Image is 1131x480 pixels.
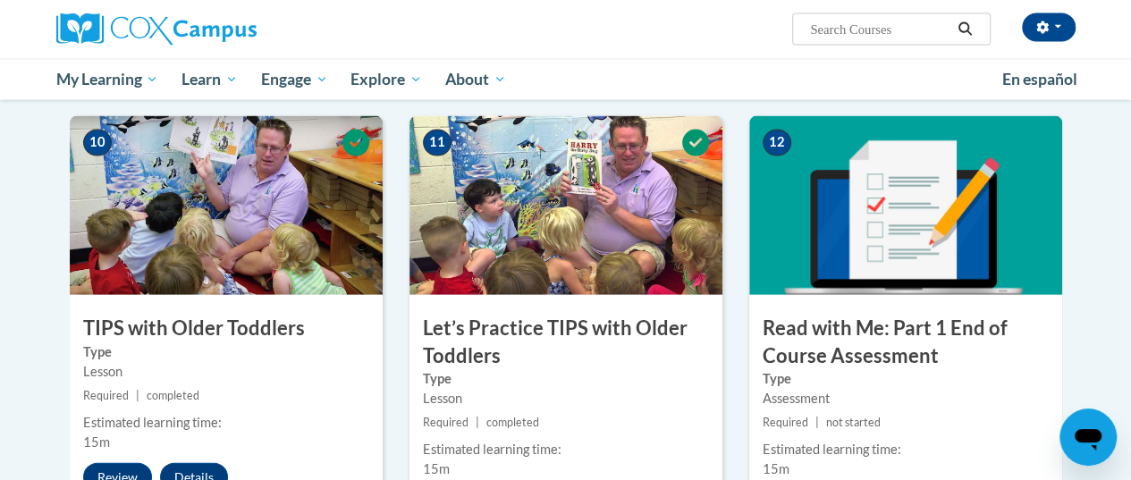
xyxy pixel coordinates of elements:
h3: TIPS with Older Toddlers [70,315,383,342]
div: Lesson [83,362,369,382]
span: My Learning [55,69,158,90]
span: Explore [350,69,422,90]
span: | [815,416,819,429]
h3: Read with Me: Part 1 End of Course Assessment [749,315,1062,370]
iframe: Button to launch messaging window [1059,408,1117,466]
span: About [445,69,506,90]
a: En español [991,61,1089,98]
span: Required [83,389,129,402]
span: Engage [261,69,328,90]
img: Course Image [749,116,1062,295]
span: En español [1002,70,1077,88]
div: Main menu [43,59,1089,100]
span: Required [423,416,468,429]
div: Estimated learning time: [423,440,709,459]
img: Cox Campus [56,13,257,46]
h3: Let’s Practice TIPS with Older Toddlers [409,315,722,370]
img: Course Image [70,116,383,295]
span: Required [763,416,808,429]
div: Estimated learning time: [763,440,1049,459]
span: 15m [763,461,789,476]
span: 12 [763,130,791,156]
span: 10 [83,130,112,156]
a: Engage [249,59,340,100]
span: 11 [423,130,452,156]
span: completed [147,389,199,402]
span: 15m [83,434,110,450]
a: Learn [170,59,249,100]
img: Course Image [409,116,722,295]
span: | [476,416,479,429]
label: Type [83,342,369,362]
label: Type [423,369,709,389]
span: completed [486,416,539,429]
span: 15m [423,461,450,476]
input: Search Courses [808,19,951,40]
label: Type [763,369,1049,389]
button: Account Settings [1022,13,1076,42]
span: | [136,389,139,402]
span: Learn [181,69,238,90]
a: My Learning [45,59,171,100]
div: Assessment [763,389,1049,408]
div: Estimated learning time: [83,413,369,433]
button: Search [951,19,978,40]
a: Explore [339,59,434,100]
a: Cox Campus [56,13,378,46]
div: Lesson [423,389,709,408]
a: About [434,59,518,100]
span: not started [826,416,881,429]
